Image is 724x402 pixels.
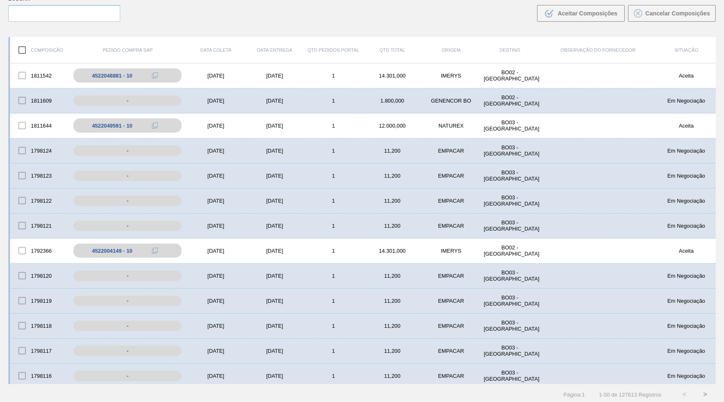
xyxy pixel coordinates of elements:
div: [DATE] [187,273,245,279]
div: Data coleta [187,48,245,53]
div: - [73,196,182,206]
div: [DATE] [245,73,304,79]
div: 1798120 [10,267,69,284]
div: Origem [421,48,480,53]
div: [DATE] [245,373,304,379]
button: Cancelar Composições [628,5,716,22]
div: Em Negociação [657,348,716,354]
div: 11,200 [363,223,422,229]
div: BO03 - Santa Cruz [480,344,539,357]
div: NATUREX [421,123,480,129]
div: EMPACAR [421,348,480,354]
div: 4522049591 - 10 [92,123,132,129]
div: 11,200 [363,323,422,329]
span: Aceitar Composições [558,10,617,17]
div: 11,200 [363,373,422,379]
div: IMERYS [421,248,480,254]
div: Copiar [146,70,163,80]
div: [DATE] [245,298,304,304]
div: 11,200 [363,173,422,179]
div: - [73,296,182,306]
div: 1798122 [10,192,69,209]
div: 11,200 [363,298,422,304]
div: EMPACAR [421,298,480,304]
div: - [73,346,182,356]
div: EMPACAR [421,273,480,279]
div: 1 [304,123,363,129]
div: Aceita [657,123,716,129]
div: 1798117 [10,342,69,359]
div: [DATE] [245,98,304,104]
div: [DATE] [187,98,245,104]
div: Aceita [657,73,716,79]
div: 1.800,000 [363,98,422,104]
div: Em Negociação [657,323,716,329]
div: [DATE] [245,273,304,279]
div: IMERYS [421,73,480,79]
div: Aceita [657,248,716,254]
div: [DATE] [245,173,304,179]
div: 1798123 [10,167,69,184]
div: [DATE] [187,348,245,354]
div: Composição [10,41,69,59]
div: BO03 - Santa Cruz [480,144,539,157]
button: Aceitar Composições [537,5,625,22]
div: EMPACAR [421,198,480,204]
div: GENENCOR BO [421,98,480,104]
div: Em Negociação [657,198,716,204]
div: 4522004149 - 10 [92,248,132,254]
div: [DATE] [187,248,245,254]
div: 1798118 [10,317,69,334]
div: [DATE] [187,323,245,329]
div: Pedido Compra SAP [69,48,187,53]
div: [DATE] [245,198,304,204]
div: 1 [304,198,363,204]
div: BO02 - La Paz [480,94,539,107]
div: 4522048881 - 10 [92,73,132,79]
div: 1 [304,73,363,79]
div: BO02 - La Paz [480,69,539,82]
div: [DATE] [187,73,245,79]
div: EMPACAR [421,173,480,179]
div: 1 [304,248,363,254]
div: Situação [657,48,716,53]
div: 1811609 [10,92,69,109]
div: 1792366 [10,242,69,259]
div: - [73,146,182,156]
div: 11,200 [363,198,422,204]
div: 1798121 [10,217,69,234]
div: Em Negociação [657,223,716,229]
div: 1 [304,173,363,179]
div: [DATE] [245,123,304,129]
div: Em Negociação [657,273,716,279]
div: 1811644 [10,117,69,134]
div: 14.301,000 [363,248,422,254]
div: Em Negociação [657,373,716,379]
div: - [73,171,182,181]
div: [DATE] [245,348,304,354]
div: EMPACAR [421,323,480,329]
div: 1 [304,223,363,229]
div: BO03 - Santa Cruz [480,294,539,307]
div: BO03 - Santa Cruz [480,369,539,382]
div: 1 [304,148,363,154]
div: - [73,321,182,331]
div: [DATE] [245,323,304,329]
div: Data entrega [245,48,304,53]
div: Qtd Pedidos Portal [304,48,363,53]
div: 11,200 [363,348,422,354]
div: EMPACAR [421,148,480,154]
div: [DATE] [187,198,245,204]
div: EMPACAR [421,373,480,379]
div: - [73,271,182,281]
span: Página : 1 [563,392,585,398]
div: 1 [304,298,363,304]
div: [DATE] [187,148,245,154]
div: Observação do Fornecedor [539,48,657,53]
span: 1 - 50 de 127613 Registros [598,392,661,398]
div: [DATE] [187,123,245,129]
div: Copiar [146,246,163,256]
div: 12.000,000 [363,123,422,129]
div: [DATE] [245,148,304,154]
div: [DATE] [187,373,245,379]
